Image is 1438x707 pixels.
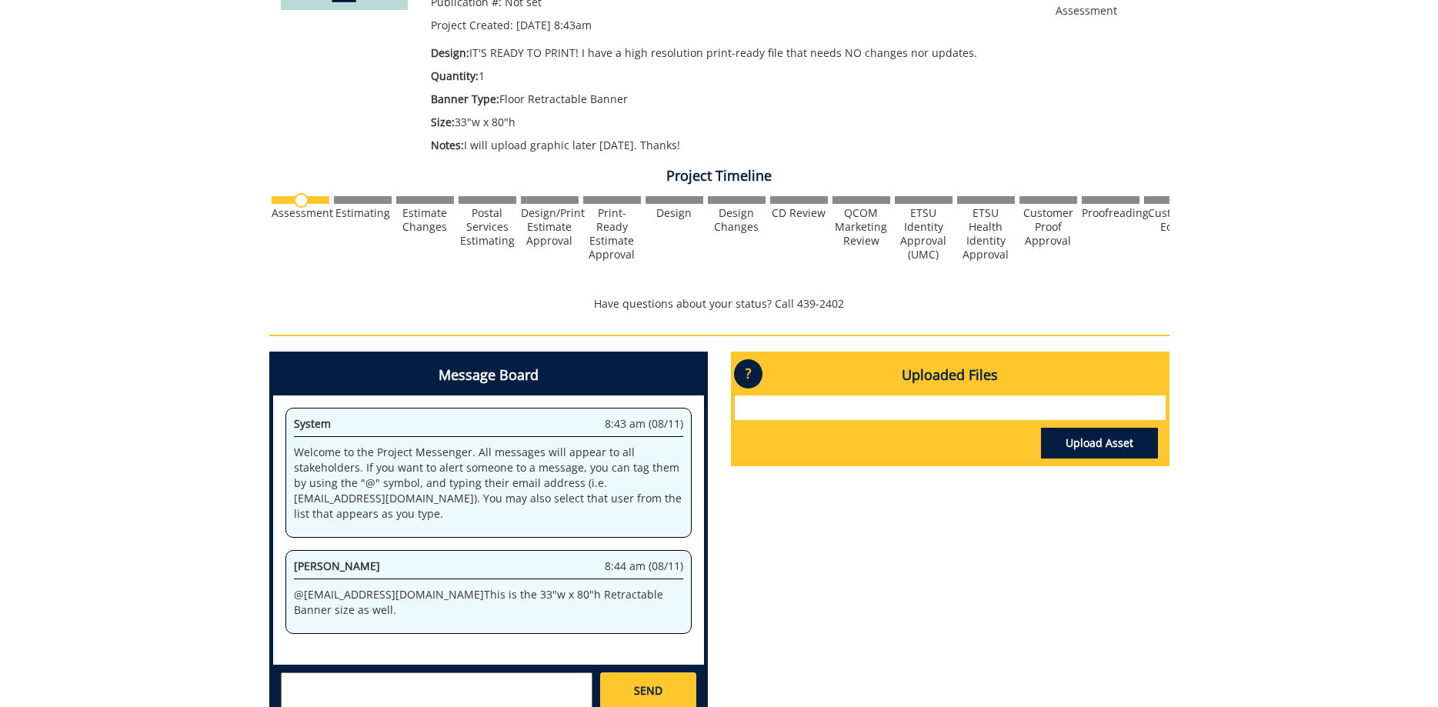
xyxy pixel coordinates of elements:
[431,68,479,83] span: Quantity:
[294,445,683,522] p: Welcome to the Project Messenger. All messages will appear to all stakeholders. If you want to al...
[396,206,454,234] div: Estimate Changes
[272,206,329,220] div: Assessment
[1082,206,1139,220] div: Proofreading
[431,92,499,106] span: Banner Type:
[516,18,592,32] span: [DATE] 8:43am
[605,559,683,574] span: 8:44 am (08/11)
[431,68,1033,84] p: 1
[605,416,683,432] span: 8:43 am (08/11)
[273,355,704,395] h4: Message Board
[269,296,1169,312] p: Have questions about your status? Call 439-2402
[832,206,890,248] div: QCOM Marketing Review
[459,206,516,248] div: Postal Services Estimating
[708,206,766,234] div: Design Changes
[895,206,953,262] div: ETSU Identity Approval (UMC)
[770,206,828,220] div: CD Review
[1041,428,1158,459] a: Upload Asset
[735,355,1166,395] h4: Uploaded Files
[583,206,641,262] div: Print-Ready Estimate Approval
[431,115,455,129] span: Size:
[1019,206,1077,248] div: Customer Proof Approval
[734,359,762,389] p: ?
[334,206,392,220] div: Estimating
[521,206,579,248] div: Design/Print Estimate Approval
[431,92,1033,107] p: Floor Retractable Banner
[294,587,683,618] p: @ [EMAIL_ADDRESS][DOMAIN_NAME] This is the 33"w x 80"h Retractable Banner size as well.
[294,559,380,573] span: [PERSON_NAME]
[431,138,464,152] span: Notes:
[269,168,1169,184] h4: Project Timeline
[634,683,662,699] span: SEND
[431,18,513,32] span: Project Created:
[431,115,1033,130] p: 33"w x 80"h
[294,193,309,208] img: no
[957,206,1015,262] div: ETSU Health Identity Approval
[431,138,1033,153] p: I will upload graphic later [DATE]. Thanks!
[431,45,1033,61] p: IT'S READY TO PRINT! I have a high resolution print-ready file that needs NO changes nor updates.
[1144,206,1202,234] div: Customer Edits
[294,416,331,431] span: System
[431,45,469,60] span: Design:
[646,206,703,220] div: Design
